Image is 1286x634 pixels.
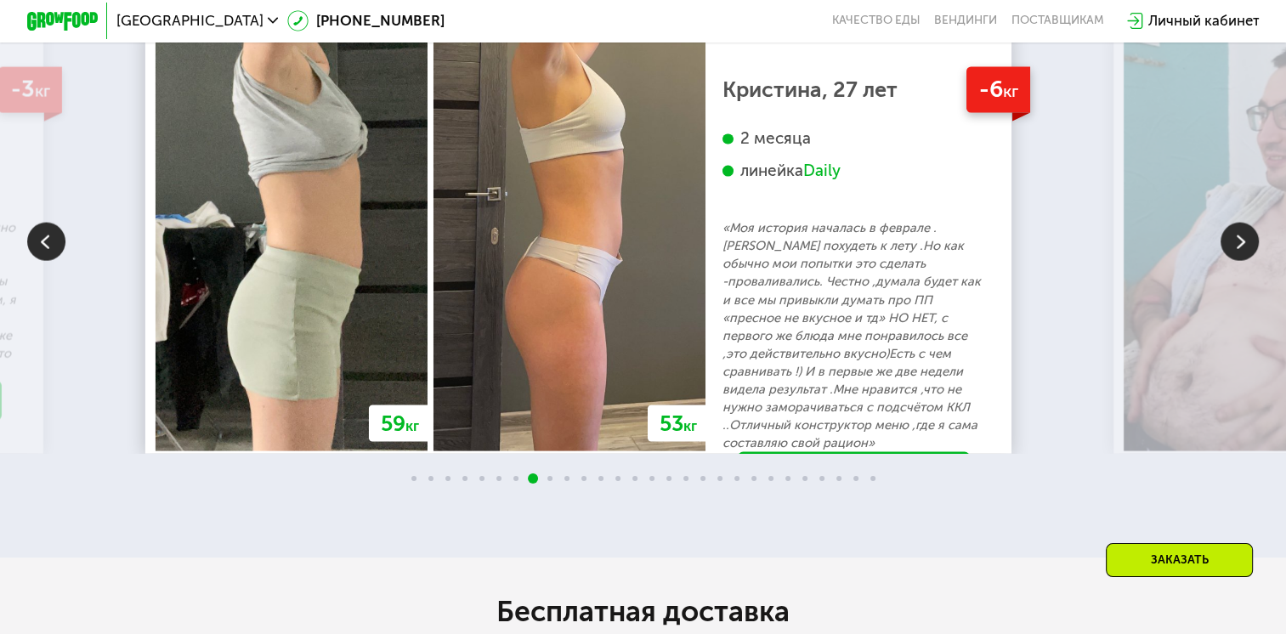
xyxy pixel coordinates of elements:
a: Хочу так же [738,452,970,492]
span: кг [405,417,419,434]
a: Качество еды [831,14,920,28]
div: 2 месяца [722,128,985,149]
a: [PHONE_NUMBER] [287,10,445,31]
div: Daily [803,161,841,181]
span: кг [683,417,697,434]
img: Slide left [27,223,65,261]
div: 59 [369,405,430,442]
div: -6 [966,67,1030,113]
div: 53 [648,405,708,442]
div: Заказать [1106,543,1253,577]
img: Slide right [1221,223,1259,261]
div: линейка [722,161,985,181]
div: поставщикам [1011,14,1104,28]
p: «Моя история началась в феврале .[PERSON_NAME] похудеть к лету .Но как обычно мои попытки это сде... [722,219,985,451]
a: Вендинги [934,14,997,28]
span: [GEOGRAPHIC_DATA] [116,14,263,28]
span: кг [1003,81,1018,101]
div: Личный кабинет [1147,10,1259,31]
span: кг [34,81,49,101]
div: Кристина, 27 лет [722,82,985,99]
h2: Бесплатная доставка [143,594,1143,630]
